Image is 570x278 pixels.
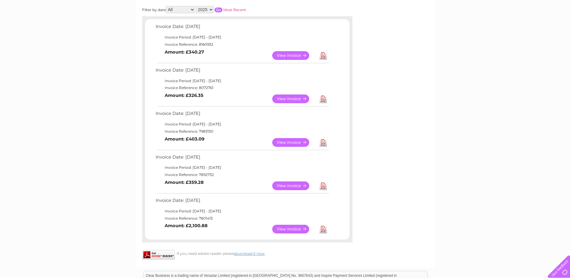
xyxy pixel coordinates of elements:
[272,181,316,190] a: View
[550,26,564,30] a: Log out
[143,3,427,29] div: Clear Business is a trading name of Verastar Limited (registered in [GEOGRAPHIC_DATA] No. 3667643...
[530,26,545,30] a: Contact
[154,196,330,208] td: Invoice Date: [DATE]
[154,153,330,164] td: Invoice Date: [DATE]
[165,223,208,228] b: Amount: £2,100.88
[319,51,327,60] a: Download
[154,77,330,85] td: Invoice Period: [DATE] - [DATE]
[319,138,327,147] a: Download
[496,26,514,30] a: Telecoms
[518,26,526,30] a: Blog
[154,23,330,34] td: Invoice Date: [DATE]
[319,181,327,190] a: Download
[165,49,204,55] b: Amount: £340.27
[464,26,476,30] a: Water
[142,250,352,256] div: If you need adobe reader please .
[223,8,246,12] a: Most Recent
[154,84,330,91] td: Invoice Reference: 8072761
[142,6,300,13] div: Filter by date
[154,171,330,178] td: Invoice Reference: 7892732
[154,215,330,222] td: Invoice Reference: 7801413
[154,208,330,215] td: Invoice Period: [DATE] - [DATE]
[154,66,330,77] td: Invoice Date: [DATE]
[154,164,330,171] td: Invoice Period: [DATE] - [DATE]
[457,3,498,11] a: 0333 014 3131
[154,121,330,128] td: Invoice Period: [DATE] - [DATE]
[272,225,316,233] a: View
[154,41,330,48] td: Invoice Reference: 8160932
[234,251,265,256] a: download it now
[319,94,327,103] a: Download
[154,34,330,41] td: Invoice Period: [DATE] - [DATE]
[319,225,327,233] a: Download
[272,138,316,147] a: View
[272,51,316,60] a: View
[154,128,330,135] td: Invoice Reference: 7983130
[165,93,203,98] b: Amount: £326.35
[20,16,50,34] img: logo.png
[165,136,204,142] b: Amount: £403.09
[479,26,492,30] a: Energy
[154,110,330,121] td: Invoice Date: [DATE]
[165,180,204,185] b: Amount: £359.28
[272,94,316,103] a: View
